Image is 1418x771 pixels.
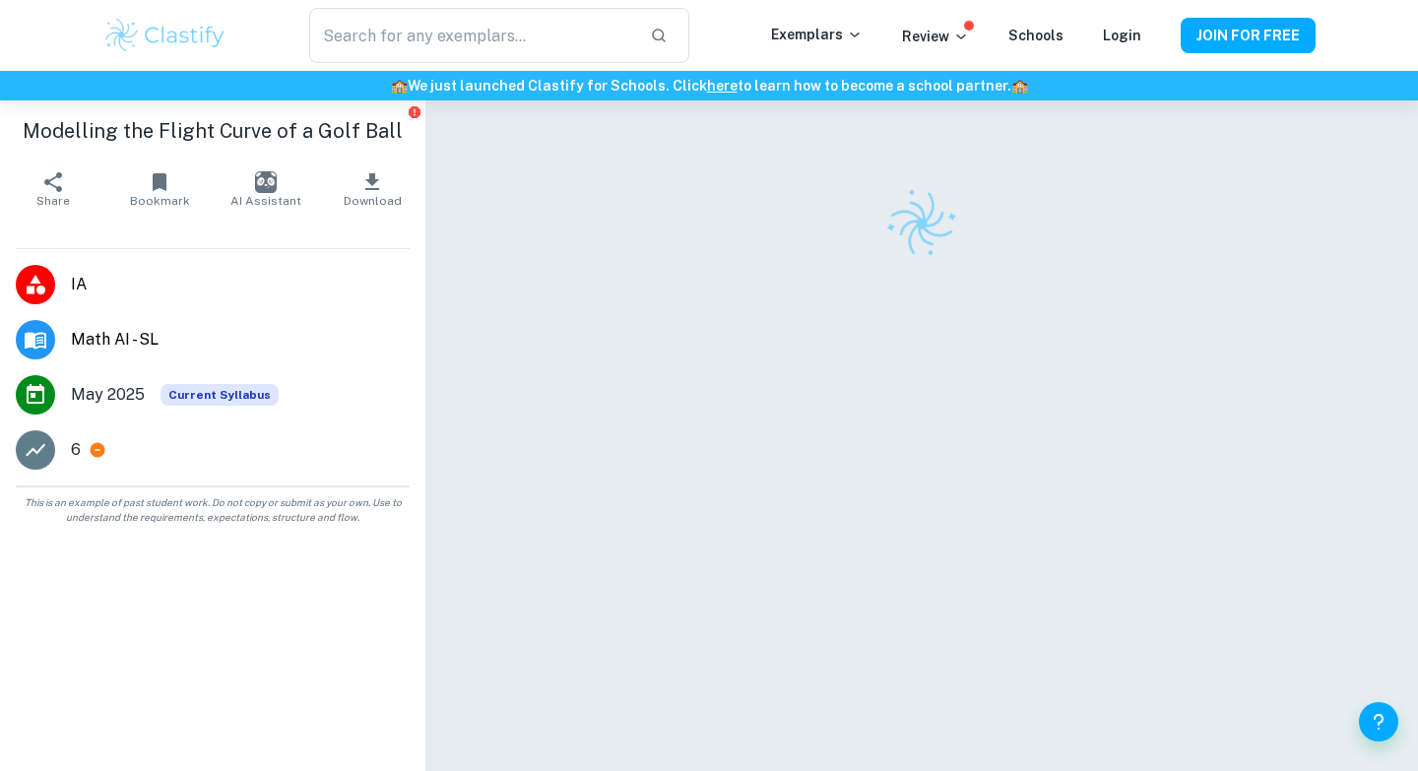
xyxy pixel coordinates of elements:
[1359,702,1398,741] button: Help and Feedback
[902,26,969,47] p: Review
[71,328,410,352] span: Math AI - SL
[319,161,425,217] button: Download
[16,116,410,146] h1: Modelling the Flight Curve of a Golf Ball
[71,273,410,296] span: IA
[1011,78,1028,94] span: 🏫
[1181,18,1316,53] button: JOIN FOR FREE
[161,384,279,406] span: Current Syllabus
[213,161,319,217] button: AI Assistant
[771,24,863,45] p: Exemplars
[391,78,408,94] span: 🏫
[1103,28,1141,43] a: Login
[874,176,969,271] img: Clastify logo
[4,75,1414,96] h6: We just launched Clastify for Schools. Click to learn how to become a school partner.
[407,104,421,119] button: Report issue
[8,495,418,525] span: This is an example of past student work. Do not copy or submit as your own. Use to understand the...
[71,383,145,407] span: May 2025
[1008,28,1063,43] a: Schools
[230,194,301,208] span: AI Assistant
[255,171,277,193] img: AI Assistant
[102,16,227,55] img: Clastify logo
[161,384,279,406] div: This exemplar is based on the current syllabus. Feel free to refer to it for inspiration/ideas wh...
[130,194,190,208] span: Bookmark
[106,161,213,217] button: Bookmark
[707,78,738,94] a: here
[71,438,81,462] p: 6
[309,8,634,63] input: Search for any exemplars...
[36,194,70,208] span: Share
[344,194,402,208] span: Download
